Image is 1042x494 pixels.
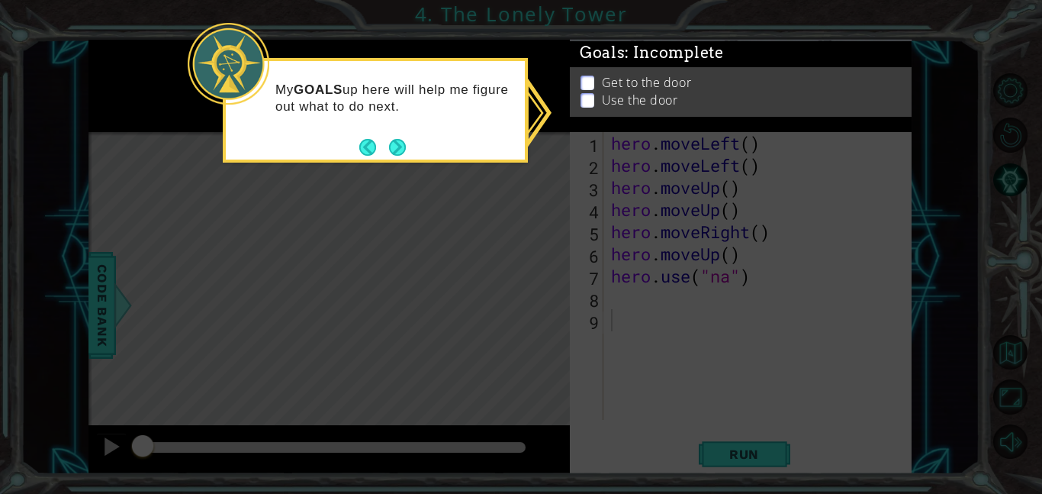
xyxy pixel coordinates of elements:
span: Goals [580,44,724,63]
button: Back [359,139,389,156]
strong: GOALS [294,82,343,97]
button: Next [389,139,406,156]
p: Use the door [602,92,678,109]
p: My up here will help me figure out what to do next. [275,82,514,115]
p: Get to the door [602,75,691,92]
span: : Incomplete [625,44,723,63]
